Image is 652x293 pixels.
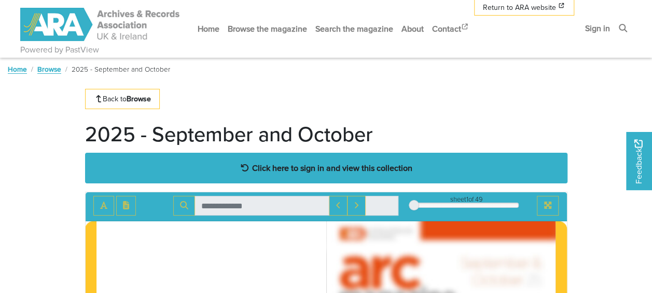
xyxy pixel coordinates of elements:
[72,64,170,74] span: 2025 - September and October
[20,44,99,56] a: Powered by PastView
[93,196,114,216] button: Toggle text selection (Alt+T)
[252,162,412,174] strong: Click here to sign in and view this collection
[20,8,181,41] img: ARA - ARC Magazine | Powered by PastView
[37,64,61,74] a: Browse
[347,196,366,216] button: Next Match
[311,15,397,43] a: Search the magazine
[632,139,645,183] span: Feedback
[224,15,311,43] a: Browse the magazine
[581,15,614,42] a: Sign in
[329,196,348,216] button: Previous Match
[8,64,27,74] a: Home
[483,2,556,13] span: Return to ARA website
[193,15,224,43] a: Home
[466,194,468,204] span: 1
[173,196,195,216] button: Search
[537,196,559,216] button: Full screen mode
[127,94,151,104] strong: Browse
[428,15,474,43] a: Contact
[85,153,567,183] a: Click here to sign in and view this collection
[195,196,329,216] input: Search for
[85,122,373,146] h1: 2025 - September and October
[116,196,136,216] button: Open transcription window
[20,2,181,47] a: ARA - ARC Magazine | Powered by PastView logo
[626,132,652,190] a: Would you like to provide feedback?
[85,89,160,109] a: Back toBrowse
[414,194,519,204] div: sheet of 49
[397,15,428,43] a: About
